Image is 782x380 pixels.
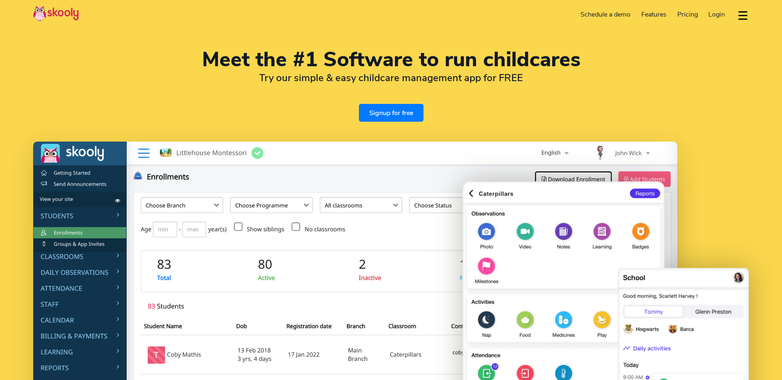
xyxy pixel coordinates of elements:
[708,10,725,19] span: Login
[33,72,749,84] h2: Try our simple & easy childcare management app for FREE
[677,10,698,19] span: Pricing
[636,8,672,21] a: Features
[703,8,730,21] a: Login
[33,50,749,70] h1: Meet the #1 Software to run childcares
[575,8,636,21] a: Schedule a demo
[33,5,79,22] img: Skooly
[737,6,749,25] button: dropdown menu
[359,104,423,122] a: Signup for free
[672,8,703,21] a: Pricing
